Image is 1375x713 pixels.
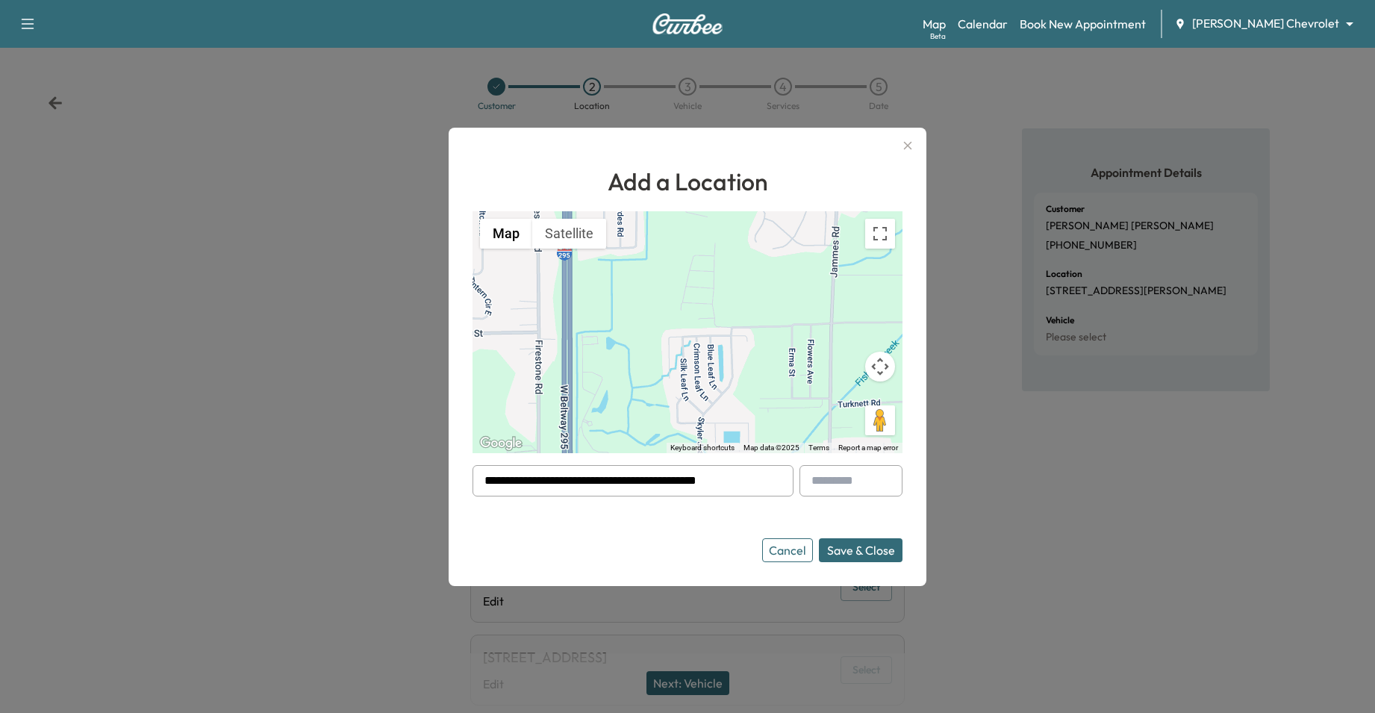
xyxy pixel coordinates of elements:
img: Curbee Logo [652,13,723,34]
button: Save & Close [819,538,902,562]
button: Drag Pegman onto the map to open Street View [865,405,895,435]
a: Book New Appointment [1020,15,1146,33]
span: Map data ©2025 [743,443,799,452]
a: Calendar [958,15,1008,33]
button: Toggle fullscreen view [865,219,895,249]
button: Map camera controls [865,352,895,382]
img: Google [476,434,526,453]
div: Beta [930,31,946,42]
button: Cancel [762,538,813,562]
span: [PERSON_NAME] Chevrolet [1192,15,1339,32]
button: Keyboard shortcuts [670,443,735,453]
button: Show street map [480,219,532,249]
h1: Add a Location [473,164,902,199]
a: Terms (opens in new tab) [808,443,829,452]
button: Show satellite imagery [532,219,606,249]
a: MapBeta [923,15,946,33]
a: Report a map error [838,443,898,452]
a: Open this area in Google Maps (opens a new window) [476,434,526,453]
